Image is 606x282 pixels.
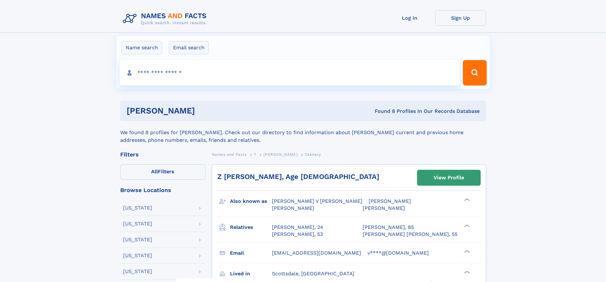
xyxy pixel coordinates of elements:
label: Email search [169,41,209,54]
a: [PERSON_NAME] [263,150,297,158]
a: [PERSON_NAME], 85 [363,224,414,231]
div: Filters [120,152,205,157]
span: [EMAIL_ADDRESS][DOMAIN_NAME] [272,250,361,256]
a: Names and Facts [212,150,247,158]
span: Scottsdale, [GEOGRAPHIC_DATA] [272,271,354,277]
div: [US_STATE] [123,269,152,274]
div: ❯ [463,270,470,274]
span: Zakkary [305,152,321,157]
a: T [254,150,256,158]
input: search input [120,60,460,86]
a: Z [PERSON_NAME], Age [DEMOGRAPHIC_DATA] [217,173,379,181]
span: T [254,152,256,157]
a: Sign Up [435,10,486,26]
span: [PERSON_NAME] V [PERSON_NAME] [272,198,362,204]
div: Browse Locations [120,187,205,193]
h1: [PERSON_NAME] [127,107,285,115]
span: [PERSON_NAME] [272,205,314,211]
h3: Also known as [230,196,272,207]
div: [US_STATE] [123,205,152,210]
div: Found 8 Profiles In Our Records Database [285,108,480,115]
span: [PERSON_NAME] [369,198,411,204]
a: [PERSON_NAME], 24 [272,224,323,231]
span: [PERSON_NAME] [363,205,405,211]
label: Name search [122,41,162,54]
h3: Email [230,248,272,258]
div: [US_STATE] [123,253,152,258]
div: We found 8 profiles for [PERSON_NAME]. Check out our directory to find information about [PERSON_... [120,121,486,144]
div: ❯ [463,224,470,228]
a: Log In [384,10,435,26]
h3: Lived in [230,268,272,279]
div: View Profile [434,170,464,185]
div: ❯ [463,198,470,202]
h3: Relatives [230,222,272,233]
a: [PERSON_NAME], 53 [272,231,323,238]
span: [PERSON_NAME] [263,152,297,157]
div: ❯ [463,249,470,253]
a: View Profile [417,170,480,185]
button: Search Button [463,60,486,86]
span: All [151,169,158,175]
label: Filters [120,164,205,180]
div: [US_STATE] [123,221,152,226]
div: [US_STATE] [123,237,152,242]
img: Logo Names and Facts [120,10,212,27]
a: [PERSON_NAME] [PERSON_NAME], 55 [363,231,457,238]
